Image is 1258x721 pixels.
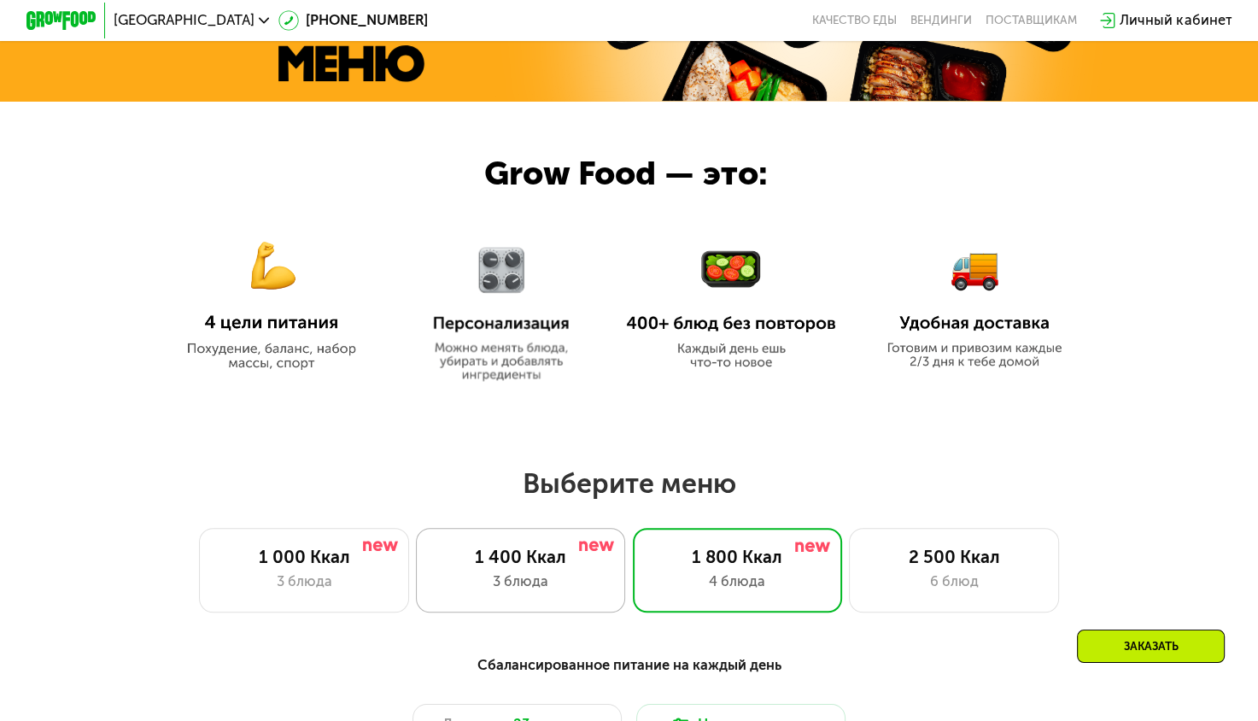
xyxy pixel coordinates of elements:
a: Вендинги [910,14,972,27]
div: 1 400 Ккал [434,547,607,568]
div: 4 блюда [651,572,824,593]
div: поставщикам [986,14,1077,27]
div: 1 000 Ккал [218,547,391,568]
a: Качество еды [812,14,897,27]
a: [PHONE_NUMBER] [278,10,429,32]
h2: Выберите меню [56,466,1202,501]
div: Grow Food — это: [484,149,818,199]
div: Личный кабинет [1120,10,1232,32]
div: Сбалансированное питание на каждый день [112,654,1146,677]
div: 3 блюда [218,572,391,593]
div: 6 блюд [868,572,1041,593]
div: 1 800 Ккал [651,547,824,568]
div: Заказать [1077,630,1225,663]
div: 2 500 Ккал [868,547,1041,568]
div: 3 блюда [434,572,607,593]
span: [GEOGRAPHIC_DATA] [114,14,255,27]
